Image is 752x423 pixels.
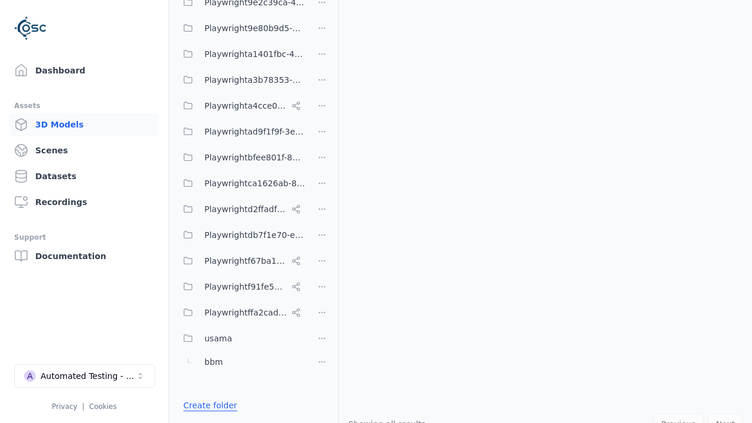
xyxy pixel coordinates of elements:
a: Dashboard [9,59,159,82]
span: Playwrightffa2cad8-0214-4c2f-a758-8e9593c5a37e [204,305,287,320]
button: Playwrightbfee801f-8be1-42a6-b774-94c49e43b650 [176,146,305,169]
a: Scenes [9,139,159,162]
button: Playwrighta4cce06a-a8e6-4c0d-bfc1-93e8d78d750a [176,94,305,117]
span: Playwrightca1626ab-8cec-4ddc-b85a-2f9392fe08d1 [204,176,305,190]
span: Playwrighta4cce06a-a8e6-4c0d-bfc1-93e8d78d750a [204,99,287,113]
span: Playwrighta1401fbc-43d7-48dd-a309-be935d99d708 [204,47,305,61]
button: Playwrightca1626ab-8cec-4ddc-b85a-2f9392fe08d1 [176,172,305,195]
button: Playwrightffa2cad8-0214-4c2f-a758-8e9593c5a37e [176,301,305,324]
span: Playwrighta3b78353-5999-46c5-9eab-70007203469a [204,73,305,87]
span: Playwrightbfee801f-8be1-42a6-b774-94c49e43b650 [204,150,305,164]
button: Playwrightd2ffadf0-c973-454c-8fcf-dadaeffcb802 [176,197,305,221]
button: Playwrightad9f1f9f-3e6a-4231-8f19-c506bf64a382 [176,120,305,143]
button: Playwrighta1401fbc-43d7-48dd-a309-be935d99d708 [176,42,305,66]
div: Support [14,230,155,244]
button: Playwright9e80b9d5-ab0b-4e8f-a3de-da46b25b8298 [176,16,305,40]
a: Privacy [52,402,77,411]
div: Assets [14,99,155,113]
span: Playwrightdb7f1e70-e54d-4da7-b38d-464ac70cc2ba [204,228,305,242]
button: bbm [176,350,305,374]
a: Recordings [9,190,159,214]
a: Documentation [9,244,159,268]
div: Automated Testing - Playwright [41,370,136,382]
button: Playwrightdb7f1e70-e54d-4da7-b38d-464ac70cc2ba [176,223,305,247]
span: bbm [204,355,223,369]
button: Playwrightf91fe523-dd75-44f3-a953-451f6070cb42 [176,275,305,298]
button: Select a workspace [14,364,155,388]
a: Datasets [9,164,159,188]
span: Playwrightd2ffadf0-c973-454c-8fcf-dadaeffcb802 [204,202,287,216]
div: A [24,370,36,382]
button: usama [176,327,305,350]
a: Create folder [183,399,237,411]
a: Cookies [89,402,117,411]
span: Playwrightf91fe523-dd75-44f3-a953-451f6070cb42 [204,280,287,294]
button: Create folder [176,395,244,416]
span: Playwrightad9f1f9f-3e6a-4231-8f19-c506bf64a382 [204,125,305,139]
span: | [82,402,85,411]
button: Playwrightf67ba199-386a-42d1-aebc-3b37e79c7296 [176,249,305,273]
span: usama [204,331,232,345]
a: 3D Models [9,113,159,136]
span: Playwrightf67ba199-386a-42d1-aebc-3b37e79c7296 [204,254,287,268]
img: Logo [14,12,47,45]
span: Playwright9e80b9d5-ab0b-4e8f-a3de-da46b25b8298 [204,21,305,35]
button: Playwrighta3b78353-5999-46c5-9eab-70007203469a [176,68,305,92]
